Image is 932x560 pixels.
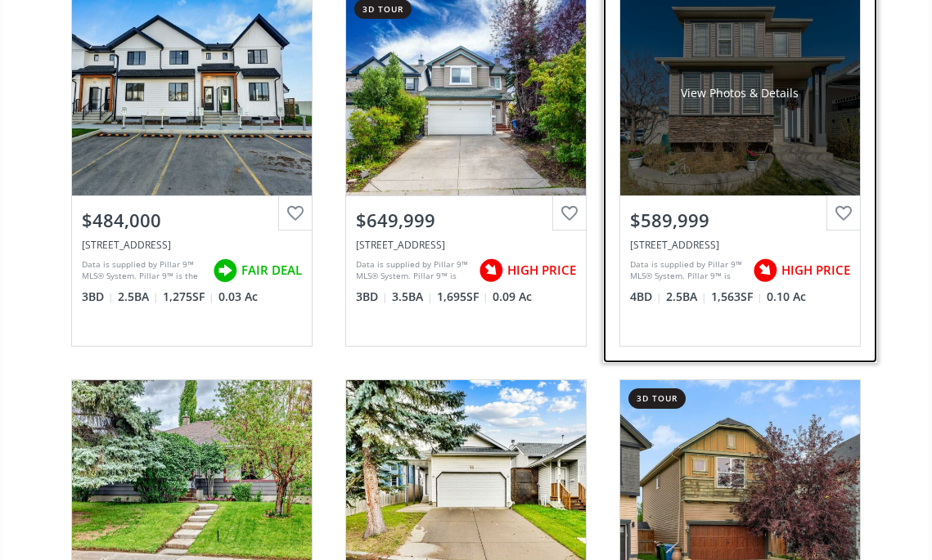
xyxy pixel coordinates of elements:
[392,289,433,305] span: 3.5 BA
[356,208,576,233] div: $649,999
[630,238,850,252] div: 178 Covemeadow Crescent NE, Calgary, AB T3K 6B1
[82,258,205,283] div: Data is supplied by Pillar 9™ MLS® System. Pillar 9™ is the owner of the copyright in its MLS® Sy...
[356,238,576,252] div: 116 Chapalina Crescent SE, Calgary, AB T2X 3R8
[749,254,781,287] img: rating icon
[356,258,471,283] div: Data is supplied by Pillar 9™ MLS® System. Pillar 9™ is the owner of the copyright in its MLS® Sy...
[437,289,489,305] span: 1,695 SF
[781,262,850,279] span: HIGH PRICE
[475,254,507,287] img: rating icon
[767,289,806,305] span: 0.10 Ac
[666,289,707,305] span: 2.5 BA
[681,85,799,101] div: View Photos & Details
[493,289,532,305] span: 0.09 Ac
[163,289,214,305] span: 1,275 SF
[82,289,114,305] span: 3 BD
[507,262,576,279] span: HIGH PRICE
[82,238,302,252] div: 340 Ambleton Street NW #305, Calgary, AB T3P 2H5
[630,208,850,233] div: $589,999
[630,289,662,305] span: 4 BD
[711,289,763,305] span: 1,563 SF
[209,254,241,287] img: rating icon
[82,208,302,233] div: $484,000
[630,258,745,283] div: Data is supplied by Pillar 9™ MLS® System. Pillar 9™ is the owner of the copyright in its MLS® Sy...
[118,289,159,305] span: 2.5 BA
[218,289,258,305] span: 0.03 Ac
[356,289,388,305] span: 3 BD
[241,262,302,279] span: FAIR DEAL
